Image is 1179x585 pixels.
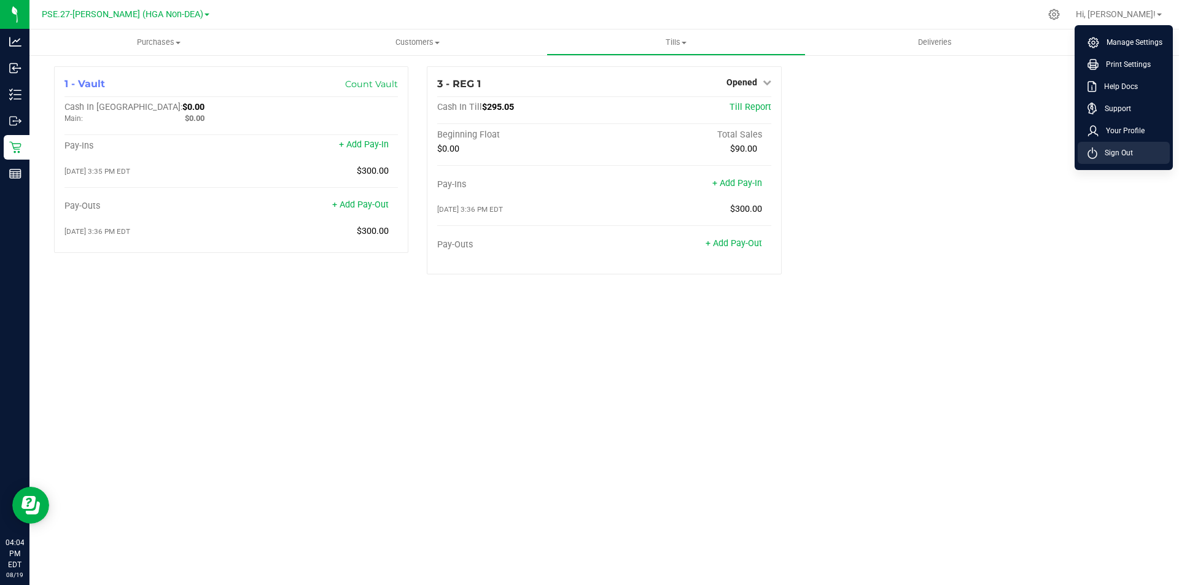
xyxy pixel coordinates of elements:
[29,37,288,48] span: Purchases
[1046,9,1062,20] div: Manage settings
[64,227,130,236] span: [DATE] 3:36 PM EDT
[6,537,24,570] p: 04:04 PM EDT
[9,141,21,153] inline-svg: Retail
[712,178,762,188] a: + Add Pay-In
[64,201,232,212] div: Pay-Outs
[29,29,288,55] a: Purchases
[339,139,389,150] a: + Add Pay-In
[64,102,182,112] span: Cash In [GEOGRAPHIC_DATA]:
[806,29,1064,55] a: Deliveries
[288,29,547,55] a: Customers
[1097,80,1138,93] span: Help Docs
[64,114,83,123] span: Main:
[182,102,204,112] span: $0.00
[6,570,24,579] p: 08/19
[64,141,232,152] div: Pay-Ins
[706,238,762,249] a: + Add Pay-Out
[437,179,604,190] div: Pay-Ins
[437,239,604,250] div: Pay-Outs
[42,9,203,20] span: PSE.27-[PERSON_NAME] (HGA Non-DEA)
[437,78,481,90] span: 3 - REG 1
[437,205,503,214] span: [DATE] 3:36 PM EDT
[1099,58,1151,71] span: Print Settings
[332,200,389,210] a: + Add Pay-Out
[1076,9,1156,19] span: Hi, [PERSON_NAME]!
[345,79,398,90] a: Count Vault
[437,144,459,154] span: $0.00
[289,37,546,48] span: Customers
[1097,147,1133,159] span: Sign Out
[1088,80,1165,93] a: Help Docs
[64,167,130,176] span: [DATE] 3:35 PM EDT
[547,29,805,55] a: Tills
[1099,36,1162,48] span: Manage Settings
[730,144,757,154] span: $90.00
[437,102,482,112] span: Cash In Till
[9,36,21,48] inline-svg: Analytics
[1088,103,1165,115] a: Support
[12,487,49,524] iframe: Resource center
[357,166,389,176] span: $300.00
[357,226,389,236] span: $300.00
[547,37,804,48] span: Tills
[1078,142,1170,164] li: Sign Out
[9,88,21,101] inline-svg: Inventory
[482,102,514,112] span: $295.05
[1099,125,1145,137] span: Your Profile
[1097,103,1131,115] span: Support
[437,130,604,141] div: Beginning Float
[185,114,204,123] span: $0.00
[604,130,771,141] div: Total Sales
[9,62,21,74] inline-svg: Inbound
[730,204,762,214] span: $300.00
[9,115,21,127] inline-svg: Outbound
[726,77,757,87] span: Opened
[730,102,771,112] a: Till Report
[9,168,21,180] inline-svg: Reports
[64,78,105,90] span: 1 - Vault
[901,37,968,48] span: Deliveries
